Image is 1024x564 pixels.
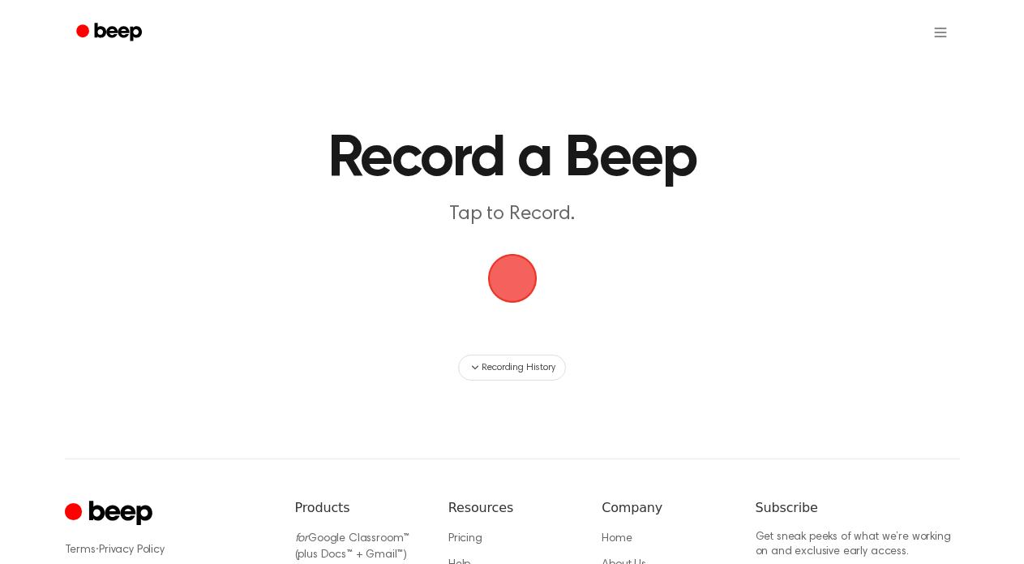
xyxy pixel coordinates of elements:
span: Recording History [482,360,555,375]
a: Terms [65,545,96,556]
h1: Record a Beep [175,130,849,188]
p: Tap to Record. [201,201,824,228]
a: Pricing [448,533,482,545]
a: Cruip [65,498,156,530]
h6: Company [602,498,729,518]
a: Beep [65,17,156,49]
img: Beep Logo [488,254,537,303]
a: Privacy Policy [99,545,165,556]
p: Get sneak peeks of what we’re working on and exclusive early access. [756,531,960,559]
i: for [295,533,309,545]
h6: Subscribe [756,498,960,518]
h6: Resources [448,498,576,518]
button: Open menu [921,13,960,52]
h6: Products [295,498,422,518]
div: · [65,542,269,558]
button: Recording History [458,355,565,381]
a: forGoogle Classroom™ (plus Docs™ + Gmail™) [295,533,410,561]
a: Home [602,533,632,545]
